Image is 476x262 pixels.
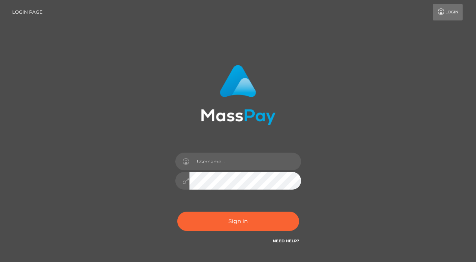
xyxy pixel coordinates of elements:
[177,212,299,231] button: Sign in
[12,4,42,20] a: Login Page
[201,65,276,125] img: MassPay Login
[273,238,299,244] a: Need Help?
[189,153,301,170] input: Username...
[433,4,463,20] a: Login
